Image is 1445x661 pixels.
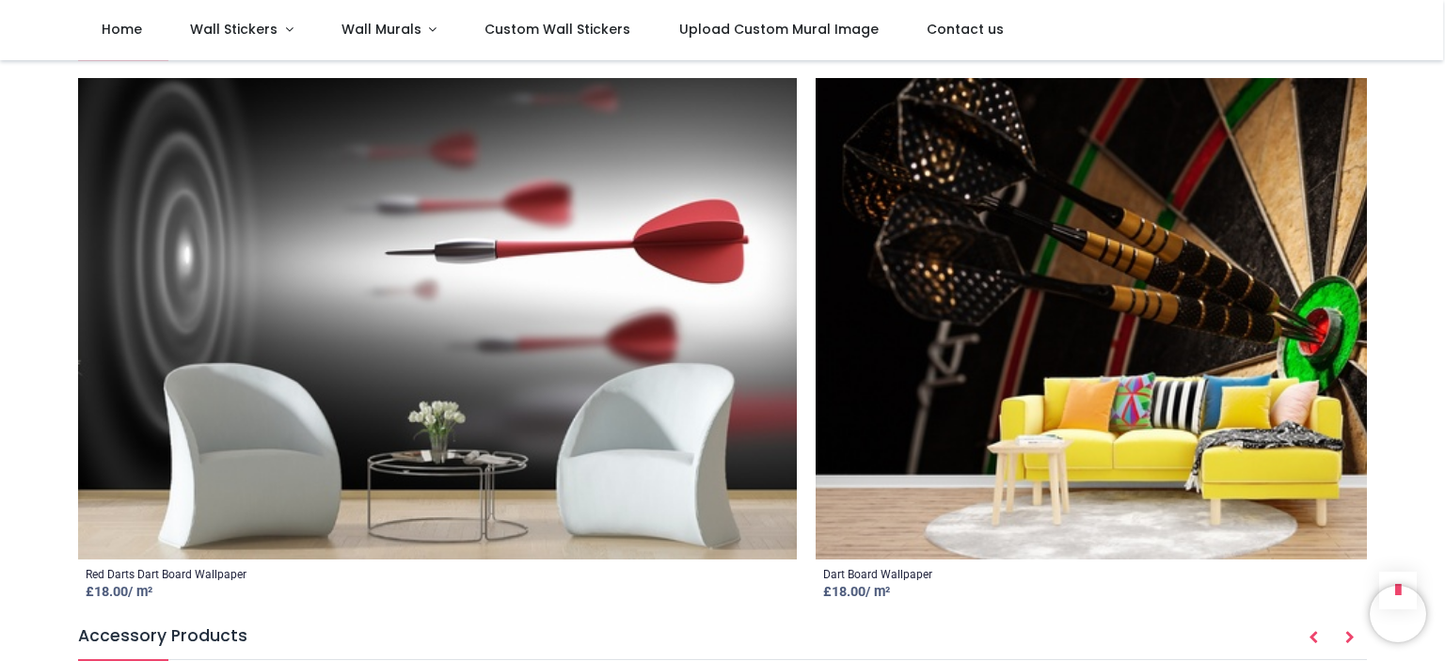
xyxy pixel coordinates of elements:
[1296,622,1330,654] button: Prev
[86,567,246,583] a: Red Darts Dart Board Wallpaper
[823,584,890,600] strong: £ 18.00 / m²
[927,20,1004,39] span: Contact us
[78,624,1367,660] h5: Accessory Products
[1333,622,1367,654] button: Next
[190,20,278,39] span: Wall Stickers
[102,20,142,39] span: Home
[86,584,152,600] strong: £ 18.00 / m²
[823,567,932,583] a: Dart Board Wallpaper
[1370,586,1426,642] iframe: Brevo live chat
[341,20,421,39] span: Wall Murals
[78,78,797,559] img: Red Darts Dart Board Wall Mural Wallpaper
[679,20,879,39] span: Upload Custom Mural Image
[484,20,630,39] span: Custom Wall Stickers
